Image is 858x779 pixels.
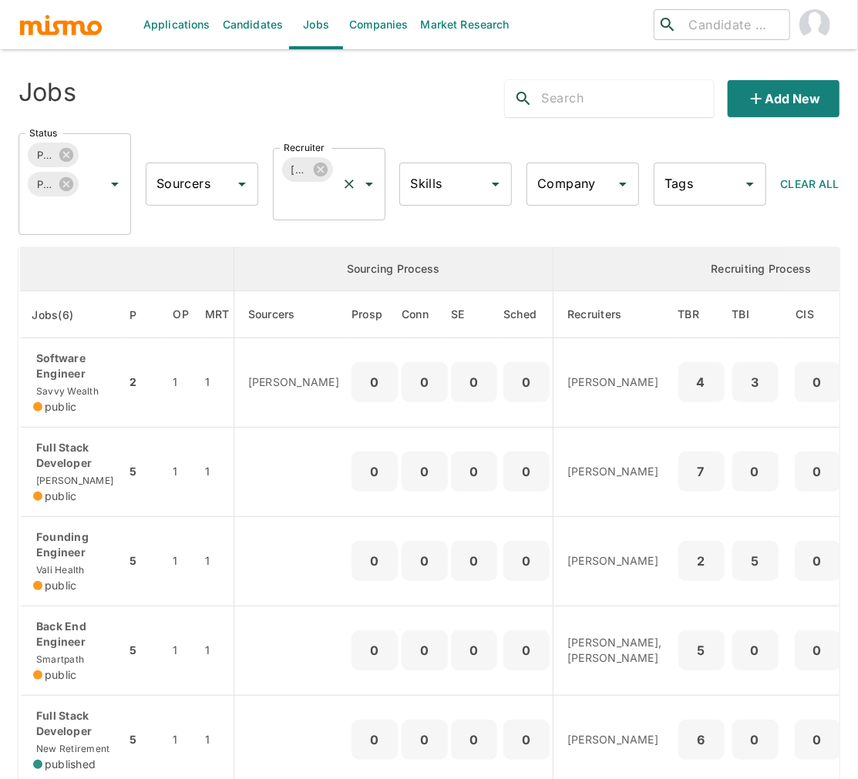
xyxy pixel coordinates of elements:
th: Client Interview Scheduled [782,291,853,338]
p: 0 [739,729,772,750]
p: 2 [685,550,718,572]
p: 0 [358,371,392,393]
button: Open [485,173,506,195]
td: 5 [126,427,160,516]
p: 0 [739,461,772,482]
p: [PERSON_NAME] [567,553,662,569]
p: 0 [408,729,442,750]
label: Recruiter [284,141,325,154]
th: Priority [126,291,160,338]
p: 0 [408,640,442,661]
td: 1 [161,516,202,606]
p: 0 [510,371,543,393]
span: Vali Health [33,564,85,576]
input: Search [542,86,715,111]
p: 0 [510,550,543,572]
h4: Jobs [19,77,76,108]
button: Add new [728,80,839,117]
p: 0 [457,640,491,661]
th: Prospects [352,291,402,338]
td: 5 [126,516,160,606]
p: 0 [510,461,543,482]
p: 0 [457,550,491,572]
label: Status [29,126,57,139]
input: Candidate search [683,14,783,35]
p: 0 [457,729,491,750]
p: Back End Engineer [33,619,113,650]
p: 0 [510,729,543,750]
span: public [45,667,77,683]
p: 0 [801,550,835,572]
td: 1 [161,338,202,428]
p: Full Stack Developer [33,440,113,471]
p: [PERSON_NAME] [567,374,662,390]
p: 3 [739,371,772,393]
td: 5 [126,606,160,695]
p: Full Stack Developer [33,708,113,739]
p: 5 [685,640,718,661]
p: 0 [801,640,835,661]
td: 1 [201,606,234,695]
th: Recruiters [553,291,675,338]
span: Savvy Wealth [33,385,99,397]
p: 0 [510,640,543,661]
img: logo [19,13,103,36]
button: Open [231,173,253,195]
span: Smartpath [33,653,84,665]
p: 0 [358,550,392,572]
p: 0 [408,461,442,482]
p: 0 [358,461,392,482]
th: To Be Reviewed [675,291,728,338]
p: 0 [457,461,491,482]
button: Open [739,173,761,195]
p: 0 [801,461,835,482]
td: 1 [201,516,234,606]
span: New Retirement [33,743,110,754]
span: public [45,578,77,593]
th: Sourcing Process [234,247,553,291]
div: [PERSON_NAME] [282,157,333,182]
span: published [45,757,96,772]
p: 0 [457,371,491,393]
p: [PERSON_NAME] [567,464,662,479]
p: 0 [358,729,392,750]
th: Sourcers [234,291,352,338]
td: 1 [201,427,234,516]
td: 1 [161,606,202,695]
button: search [505,80,542,117]
span: P [130,306,156,324]
span: public [45,489,77,504]
p: 5 [739,550,772,572]
p: 0 [408,371,442,393]
p: 6 [685,729,718,750]
div: Public [28,172,79,196]
th: Sched [500,291,553,338]
td: 1 [201,338,234,428]
p: Founding Engineer [33,529,113,560]
span: [PERSON_NAME] [282,161,317,179]
button: Open [612,173,634,195]
p: [PERSON_NAME], [PERSON_NAME] [567,635,662,666]
p: 4 [685,371,718,393]
span: [PERSON_NAME] [33,475,113,486]
span: Clear All [781,177,839,190]
button: Open [104,173,126,195]
th: Connections [402,291,448,338]
span: Public [28,176,62,193]
p: 7 [685,461,718,482]
p: 0 [739,640,772,661]
p: [PERSON_NAME] [248,374,339,390]
p: Software Engineer [33,351,113,381]
p: 0 [801,729,835,750]
div: Published [28,143,79,167]
td: 1 [161,427,202,516]
p: 0 [801,371,835,393]
img: Carmen Vilachá [799,9,830,40]
th: To Be Interviewed [728,291,782,338]
th: Open Positions [161,291,202,338]
p: 0 [358,640,392,661]
th: Sent Emails [448,291,500,338]
span: public [45,399,77,415]
p: [PERSON_NAME] [567,732,662,747]
button: Open [358,173,380,195]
